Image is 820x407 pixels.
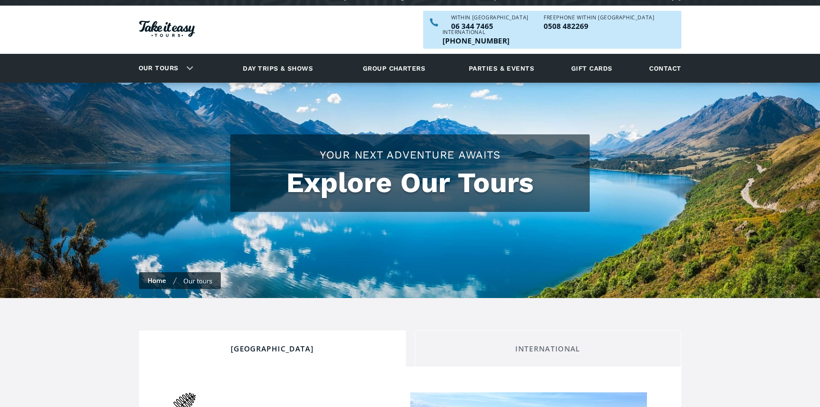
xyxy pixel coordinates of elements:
[544,22,654,30] p: 0508 482269
[645,56,685,80] a: Contact
[451,22,529,30] p: 06 344 7465
[148,276,166,285] a: Home
[139,16,195,43] a: Homepage
[239,147,581,162] h2: Your Next Adventure Awaits
[352,56,436,80] a: Group charters
[183,277,212,285] div: Our tours
[442,37,510,44] p: [PHONE_NUMBER]
[544,22,654,30] a: Call us freephone within NZ on 0508482269
[146,344,399,354] div: [GEOGRAPHIC_DATA]
[442,37,510,44] a: Call us outside of NZ on +6463447465
[544,15,654,20] div: Freephone WITHIN [GEOGRAPHIC_DATA]
[232,56,324,80] a: Day trips & shows
[139,21,195,37] img: Take it easy Tours logo
[139,272,221,289] nav: breadcrumbs
[128,56,200,80] div: Our tours
[451,15,529,20] div: WITHIN [GEOGRAPHIC_DATA]
[422,344,674,354] div: International
[442,30,510,35] div: International
[239,167,581,199] h1: Explore Our Tours
[567,56,617,80] a: Gift cards
[464,56,538,80] a: Parties & events
[132,58,185,78] a: Our tours
[451,22,529,30] a: Call us within NZ on 063447465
